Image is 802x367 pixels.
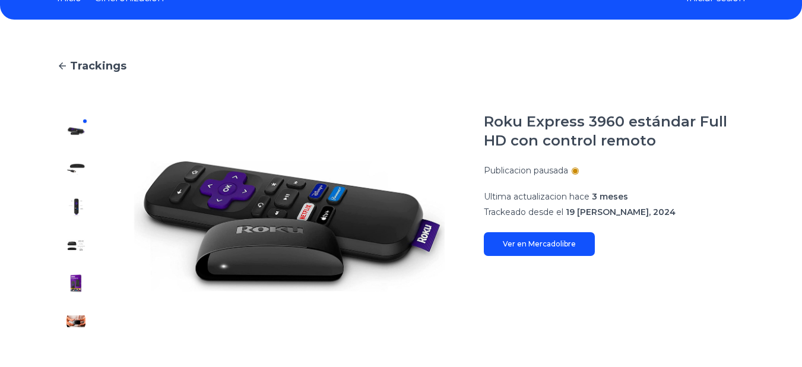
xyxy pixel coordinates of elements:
[66,122,85,141] img: Roku Express 3960 estándar Full HD con control remoto
[566,207,676,217] span: 19 [PERSON_NAME], 2024
[57,58,745,74] a: Trackings
[66,312,85,331] img: Roku Express 3960 estándar Full HD con control remoto
[484,164,568,176] p: Publicacion pausada
[119,112,460,340] img: Roku Express 3960 estándar Full HD con control remoto
[70,58,126,74] span: Trackings
[66,160,85,179] img: Roku Express 3960 estándar Full HD con control remoto
[66,198,85,217] img: Roku Express 3960 estándar Full HD con control remoto
[592,191,628,202] span: 3 meses
[66,274,85,293] img: Roku Express 3960 estándar Full HD con control remoto
[484,112,745,150] h1: Roku Express 3960 estándar Full HD con control remoto
[66,236,85,255] img: Roku Express 3960 estándar Full HD con control remoto
[484,232,595,256] a: Ver en Mercadolibre
[484,191,589,202] span: Ultima actualizacion hace
[484,207,563,217] span: Trackeado desde el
